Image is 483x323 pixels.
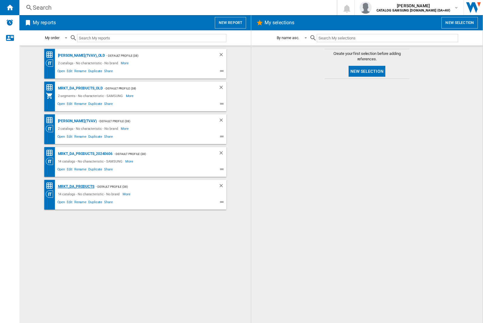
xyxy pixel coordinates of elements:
[56,92,126,99] div: 2 segments - No characteristic - SAMSUNG
[6,19,13,26] img: alerts-logo.svg
[56,85,103,92] div: MRKT_DA_PRODUCTS_OLD
[103,85,206,92] div: - Default profile (38)
[218,52,226,59] div: Delete
[103,68,114,76] span: Share
[56,68,66,76] span: Open
[87,199,103,207] span: Duplicate
[33,3,321,12] div: Search
[263,17,296,29] h2: My selections
[66,68,73,76] span: Edit
[103,199,114,207] span: Share
[317,34,458,42] input: Search My selections
[87,167,103,174] span: Duplicate
[32,17,57,29] h2: My reports
[46,190,56,198] div: Category View
[56,199,66,207] span: Open
[218,183,226,190] div: Delete
[113,150,206,158] div: - Default profile (38)
[126,92,135,99] span: More
[66,101,73,108] span: Edit
[56,183,94,190] div: MRKT_DA_PRODUCTS
[125,158,134,165] span: More
[46,158,56,165] div: Category View
[218,117,226,125] div: Delete
[46,59,56,67] div: Category View
[277,35,299,40] div: By name asc.
[73,199,87,207] span: Rename
[87,101,103,108] span: Duplicate
[66,167,73,174] span: Edit
[77,34,226,42] input: Search My reports
[56,59,121,67] div: 2 catalogs - No characteristic - No brand
[46,84,56,91] div: Price Matrix
[73,101,87,108] span: Rename
[87,134,103,141] span: Duplicate
[218,85,226,92] div: Delete
[73,134,87,141] span: Rename
[103,134,114,141] span: Share
[56,158,126,165] div: 14 catalogs - No characteristic - SAMSUNG
[46,116,56,124] div: Price Matrix
[66,134,73,141] span: Edit
[325,51,410,62] span: Create your first selection before adding references.
[94,183,206,190] div: - Default profile (38)
[87,68,103,76] span: Duplicate
[360,2,372,14] img: profile.jpg
[46,182,56,190] div: Price Matrix
[56,134,66,141] span: Open
[73,167,87,174] span: Rename
[103,167,114,174] span: Share
[218,150,226,158] div: Delete
[46,92,56,99] div: My Assortment
[46,125,56,132] div: Category View
[377,3,450,9] span: [PERSON_NAME]
[123,190,131,198] span: More
[121,59,130,67] span: More
[97,117,206,125] div: - Default profile (38)
[45,35,59,40] div: My order
[215,17,246,29] button: New report
[73,68,87,76] span: Rename
[121,125,130,132] span: More
[56,125,121,132] div: 2 catalogs - No characteristic - No brand
[56,190,123,198] div: 14 catalogs - No characteristic - No brand
[56,167,66,174] span: Open
[46,51,56,59] div: Price Matrix
[377,8,450,12] b: CATALOG SAMSUNG [DOMAIN_NAME] (DA+AV)
[103,101,114,108] span: Share
[46,149,56,157] div: Price Matrix
[105,52,206,59] div: - Default profile (38)
[56,150,113,158] div: MRKT_DA_PRODUCTS_20240606
[66,199,73,207] span: Edit
[56,101,66,108] span: Open
[349,66,385,77] button: New selection
[56,52,105,59] div: [PERSON_NAME](TVAV)_old
[441,17,478,29] button: New selection
[56,117,97,125] div: [PERSON_NAME](TVAV)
